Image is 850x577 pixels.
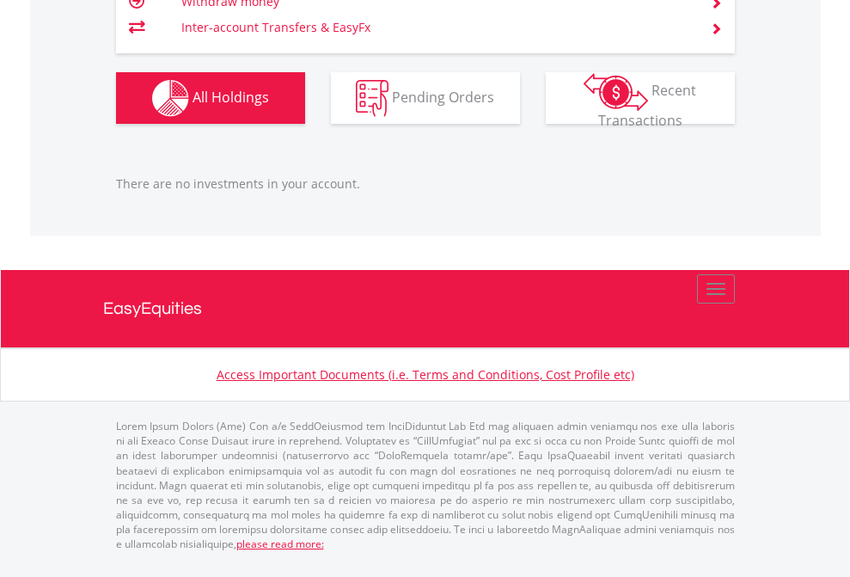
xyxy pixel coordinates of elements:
[217,366,634,383] a: Access Important Documents (i.e. Terms and Conditions, Cost Profile etc)
[152,80,189,117] img: holdings-wht.png
[236,537,324,551] a: please read more:
[331,72,520,124] button: Pending Orders
[193,87,269,106] span: All Holdings
[116,175,735,193] p: There are no investments in your account.
[356,80,388,117] img: pending_instructions-wht.png
[103,270,748,347] a: EasyEquities
[546,72,735,124] button: Recent Transactions
[181,15,689,40] td: Inter-account Transfers & EasyFx
[116,419,735,551] p: Lorem Ipsum Dolors (Ame) Con a/e SeddOeiusmod tem InciDiduntut Lab Etd mag aliquaen admin veniamq...
[584,73,648,111] img: transactions-zar-wht.png
[392,87,494,106] span: Pending Orders
[116,72,305,124] button: All Holdings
